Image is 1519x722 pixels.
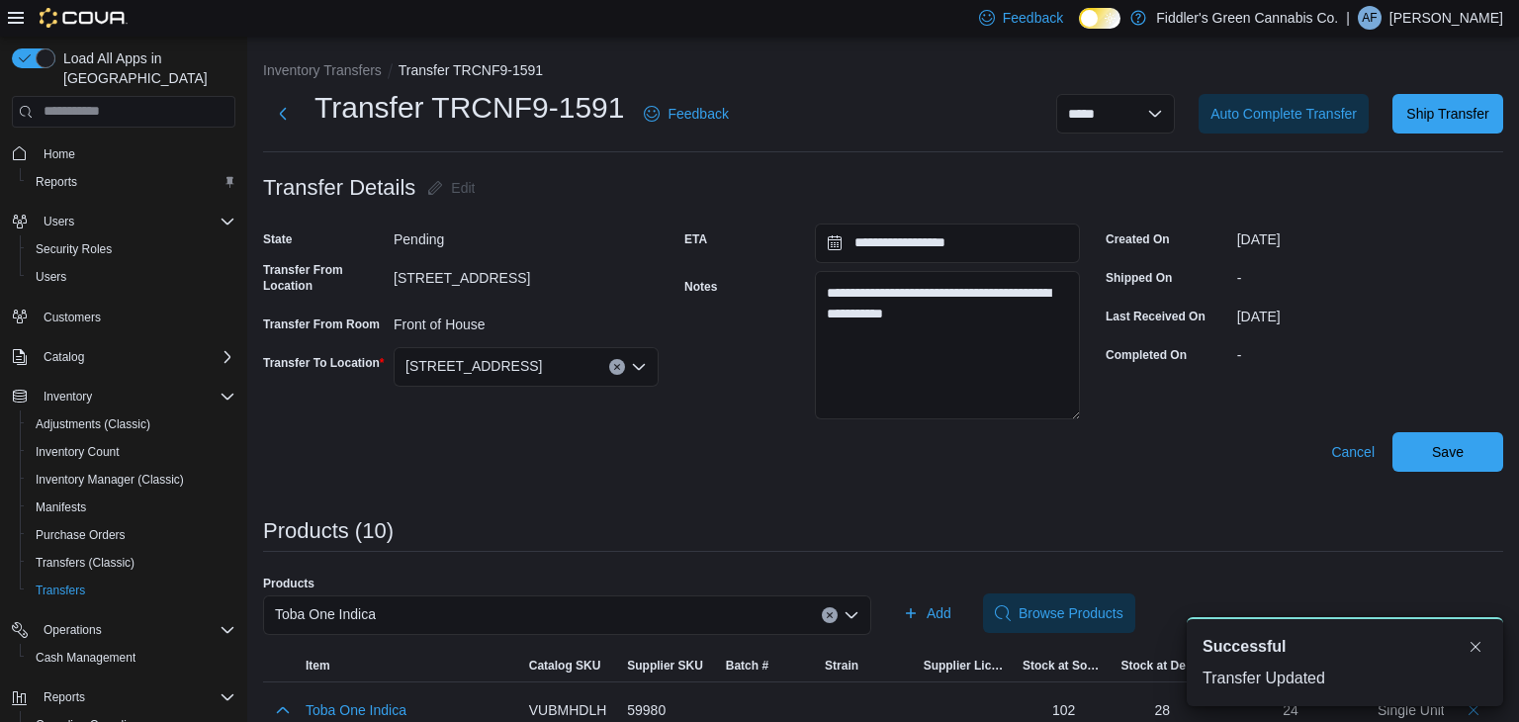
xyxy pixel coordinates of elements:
button: Catalog [4,343,243,371]
a: Customers [36,306,109,329]
span: Reports [36,174,77,190]
button: Inventory [36,385,100,408]
span: Ship Transfer [1406,104,1488,124]
button: Toba One Indica [306,702,406,718]
a: Users [28,265,74,289]
span: Dark Mode [1079,29,1080,30]
button: Reports [36,685,93,709]
a: Inventory Count [28,440,128,464]
span: Transfers (Classic) [36,555,134,571]
button: Users [4,208,243,235]
span: Catalog SKU [529,658,601,674]
span: Toba One Indica [275,602,376,626]
input: Press the down key to open a popover containing a calendar. [815,224,1080,263]
div: Pending [394,224,659,247]
button: Reports [4,683,243,711]
button: Customers [4,303,243,331]
button: Inventory [4,383,243,410]
div: 59980 [627,700,710,720]
button: Reports [20,168,243,196]
button: Item [298,650,521,681]
button: Dismiss toast [1464,635,1487,659]
button: Operations [36,618,110,642]
button: Edit [419,168,483,208]
h3: Products (10) [263,519,394,543]
span: Supplier License [924,658,1007,674]
span: Home [44,146,75,162]
span: Stock at Source [1023,658,1106,674]
span: AF [1362,6,1377,30]
button: Manifests [20,494,243,521]
span: Feedback [1003,8,1063,28]
div: [DATE] [1237,224,1503,247]
label: State [263,231,292,247]
span: Security Roles [28,237,235,261]
button: Browse Products [983,593,1135,633]
p: Fiddler's Green Cannabis Co. [1156,6,1338,30]
button: Inventory Count [20,438,243,466]
button: Inventory Transfers [263,62,382,78]
button: Cash Management [20,644,243,672]
button: Adjustments (Classic) [20,410,243,438]
a: Home [36,142,83,166]
span: Catalog [44,349,84,365]
label: Last Received On [1106,309,1206,324]
button: Inventory Manager (Classic) [20,466,243,494]
button: Add [895,593,959,633]
span: Home [36,141,235,166]
a: Manifests [28,496,94,519]
span: Supplier SKU [627,658,703,674]
div: 102 [1023,700,1106,720]
label: ETA [684,231,707,247]
a: Reports [28,170,85,194]
span: Operations [36,618,235,642]
button: Stock at Destination [1113,650,1211,681]
button: Catalog SKU [521,650,620,681]
span: Save [1432,442,1464,462]
span: Purchase Orders [36,527,126,543]
span: Stock at Destination [1120,658,1204,674]
button: Transfers [20,577,243,604]
span: [STREET_ADDRESS] [405,354,542,378]
p: | [1346,6,1350,30]
button: Security Roles [20,235,243,263]
label: Transfer To Location [263,355,384,371]
a: Transfers (Classic) [28,551,142,575]
button: Clear input [609,359,625,375]
nav: An example of EuiBreadcrumbs [263,60,1503,84]
span: Inventory Manager (Classic) [36,472,184,488]
span: Transfers [28,579,235,602]
span: Transfers [36,583,85,598]
span: Operations [44,622,102,638]
button: Next [263,94,303,134]
span: Cash Management [36,650,135,666]
div: Austin Funk [1358,6,1382,30]
a: Feedback [636,94,736,134]
button: Save [1392,432,1503,472]
button: Purchase Orders [20,521,243,549]
span: Users [28,265,235,289]
a: Purchase Orders [28,523,134,547]
div: - [1237,262,1503,286]
span: Inventory Manager (Classic) [28,468,235,492]
button: Supplier SKU [619,650,718,681]
span: Cancel [1331,442,1375,462]
span: Load All Apps in [GEOGRAPHIC_DATA] [55,48,235,88]
span: Adjustments (Classic) [36,416,150,432]
label: Created On [1106,231,1170,247]
button: Ship Transfer [1392,94,1503,134]
span: Transfers (Classic) [28,551,235,575]
p: [PERSON_NAME] [1389,6,1503,30]
a: Transfers [28,579,93,602]
button: Home [4,139,243,168]
button: Users [36,210,82,233]
span: Reports [36,685,235,709]
h1: Transfer TRCNF9-1591 [314,88,624,128]
span: Users [36,269,66,285]
span: Inventory [44,389,92,405]
div: 28 [1120,700,1204,720]
span: Reports [28,170,235,194]
button: Clear input [822,607,838,623]
button: Open list of options [631,359,647,375]
div: [STREET_ADDRESS] [394,262,659,286]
